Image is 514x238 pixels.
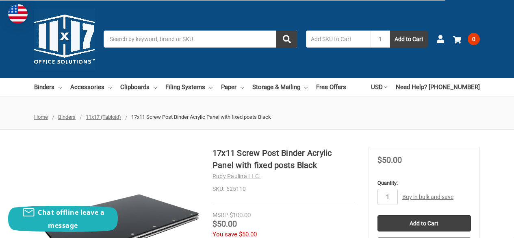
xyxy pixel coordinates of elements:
img: duty and tax information for United States [8,4,28,24]
a: Need Help? [PHONE_NUMBER] [396,78,480,96]
a: Filing Systems [165,78,213,96]
label: Quantity: [377,179,471,187]
span: $50.00 [377,155,402,165]
input: Search by keyword, brand or SKU [104,31,297,48]
span: $50.00 [239,231,257,238]
span: 17x11 Screw Post Binder Acrylic Panel with fixed posts Black [131,114,271,120]
a: Accessories [70,78,112,96]
dt: SKU: [213,185,224,193]
a: Ruby Paulina LLC. [213,173,260,179]
a: Buy in bulk and save [402,194,453,200]
dd: 625110 [213,185,355,193]
h1: 17x11 Screw Post Binder Acrylic Panel with fixed posts Black [213,147,355,171]
span: 0 [468,33,480,45]
div: MSRP [213,211,228,219]
input: Add SKU to Cart [306,31,371,48]
a: Free Offers [316,78,346,96]
span: $50.00 [213,219,237,229]
input: Add to Cart [377,215,471,231]
button: Chat offline leave a message [8,206,118,232]
a: Storage & Mailing [252,78,308,96]
a: Home [34,114,48,120]
span: Chat offline leave a message [38,208,104,230]
a: 0 [453,28,480,50]
a: Binders [34,78,62,96]
span: $100.00 [230,212,251,219]
a: USD [371,78,387,96]
a: 11x17 (Tabloid) [86,114,121,120]
img: 11x17.com [34,9,95,70]
span: You save [213,231,237,238]
a: Binders [58,114,76,120]
a: Clipboards [120,78,157,96]
a: Paper [221,78,244,96]
button: Add to Cart [390,31,428,48]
